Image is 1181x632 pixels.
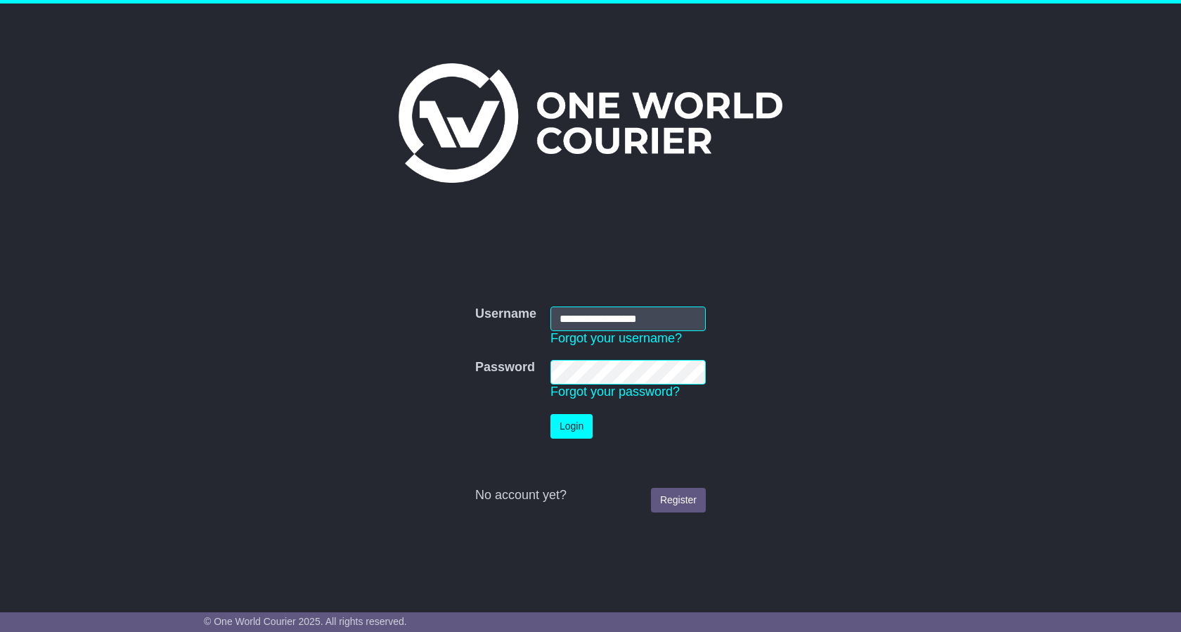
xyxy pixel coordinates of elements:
button: Login [550,414,593,439]
label: Username [475,307,536,322]
a: Register [651,488,706,512]
span: © One World Courier 2025. All rights reserved. [204,616,407,627]
label: Password [475,360,535,375]
a: Forgot your username? [550,331,682,345]
a: Forgot your password? [550,385,680,399]
img: One World [399,63,782,183]
div: No account yet? [475,488,706,503]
